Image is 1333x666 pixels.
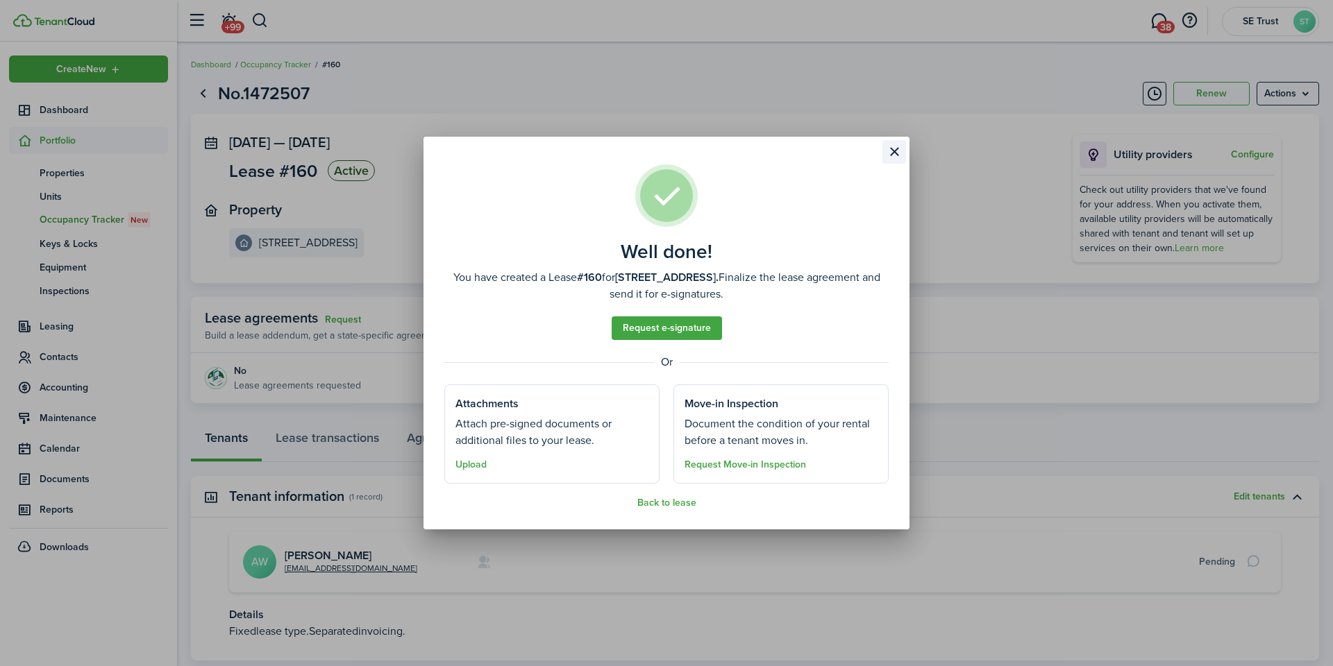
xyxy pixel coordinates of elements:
[685,459,806,470] button: Request Move-in Inspection
[882,140,906,164] button: Close modal
[444,269,889,302] well-done-description: You have created a Lease for Finalize the lease agreement and send it for e-signatures.
[455,416,648,449] well-done-section-description: Attach pre-signed documents or additional files to your lease.
[577,269,602,285] b: #160
[612,316,722,340] a: Request e-signature
[685,395,778,412] well-done-section-title: Move-in Inspection
[455,459,487,470] button: Upload
[444,354,889,370] well-done-separator: Or
[621,241,712,263] well-done-title: Well done!
[685,416,878,449] well-done-section-description: Document the condition of your rental before a tenant moves in.
[615,269,719,285] b: [STREET_ADDRESS].
[455,395,519,412] well-done-section-title: Attachments
[637,497,696,509] button: Back to lease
